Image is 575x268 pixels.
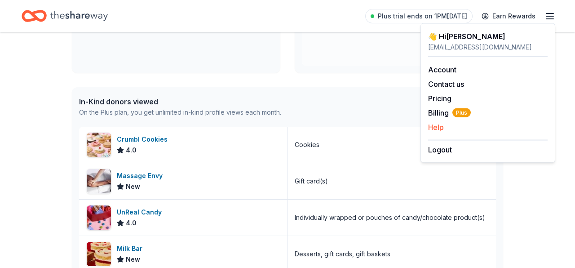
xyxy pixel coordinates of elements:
img: Image for Crumbl Cookies [87,133,111,157]
div: In-Kind donors viewed [79,96,281,107]
button: Contact us [428,79,464,89]
div: Gift card(s) [295,176,328,187]
div: [EMAIL_ADDRESS][DOMAIN_NAME] [428,42,548,53]
button: Logout [428,144,452,155]
span: Plus [452,108,471,117]
div: Massage Envy [117,170,166,181]
div: On the Plus plan, you get unlimited in-kind profile views each month. [79,107,281,118]
a: Earn Rewards [476,8,541,24]
span: New [126,254,140,265]
div: 👋 Hi [PERSON_NAME] [428,31,548,42]
span: New [126,181,140,192]
img: Image for Milk Bar [87,242,111,266]
div: Cookies [295,139,319,150]
div: Milk Bar [117,243,146,254]
span: Billing [428,107,471,118]
span: 4.0 [126,145,137,156]
span: Plus trial ends on 1PM[DATE] [378,11,467,22]
img: Image for UnReal Candy [87,205,111,230]
button: BillingPlus [428,107,471,118]
div: UnReal Candy [117,207,165,218]
a: Account [428,65,456,74]
a: Pricing [428,94,451,103]
div: Desserts, gift cards, gift baskets [295,249,390,259]
a: Plus trial ends on 1PM[DATE] [365,9,473,23]
div: Crumbl Cookies [117,134,171,145]
a: Home [22,5,108,27]
div: Individually wrapped or pouches of candy/chocolate product(s) [295,212,485,223]
button: Help [428,122,444,133]
img: Image for Massage Envy [87,169,111,193]
span: 4.0 [126,218,137,228]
